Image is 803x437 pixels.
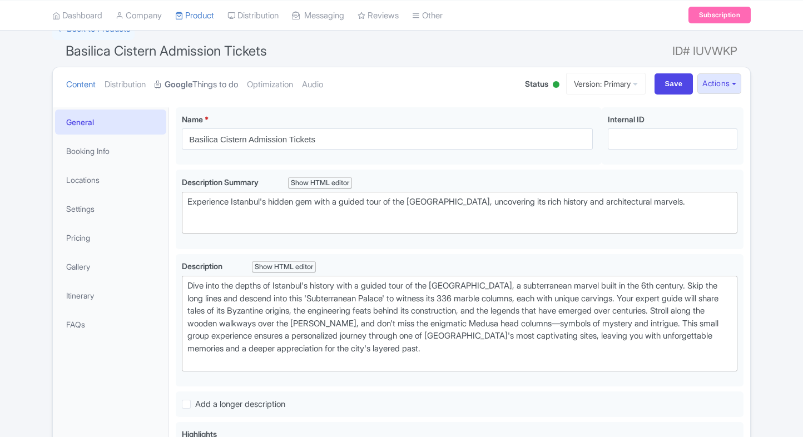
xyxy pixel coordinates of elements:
[302,67,323,102] a: Audio
[182,261,224,271] span: Description
[55,138,166,163] a: Booking Info
[187,196,732,221] div: Experience Istanbul's hidden gem with a guided tour of the [GEOGRAPHIC_DATA], uncovering its rich...
[672,40,737,62] span: ID# IUVWKP
[252,261,316,273] div: Show HTML editor
[155,67,238,102] a: GoogleThings to do
[288,177,352,189] div: Show HTML editor
[195,399,285,409] span: Add a longer description
[525,78,548,90] span: Status
[655,73,693,95] input: Save
[182,115,203,124] span: Name
[66,67,96,102] a: Content
[566,73,646,95] a: Version: Primary
[55,167,166,192] a: Locations
[55,110,166,135] a: General
[55,254,166,279] a: Gallery
[187,280,732,368] div: Dive into the depths of Istanbul's history with a guided tour of the [GEOGRAPHIC_DATA], a subterr...
[165,78,192,91] strong: Google
[608,115,645,124] span: Internal ID
[182,177,260,187] span: Description Summary
[66,43,267,59] span: Basilica Cistern Admission Tickets
[55,225,166,250] a: Pricing
[551,77,562,94] div: Active
[247,67,293,102] a: Optimization
[697,73,741,94] button: Actions
[55,283,166,308] a: Itinerary
[55,196,166,221] a: Settings
[105,67,146,102] a: Distribution
[55,312,166,337] a: FAQs
[688,7,751,23] a: Subscription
